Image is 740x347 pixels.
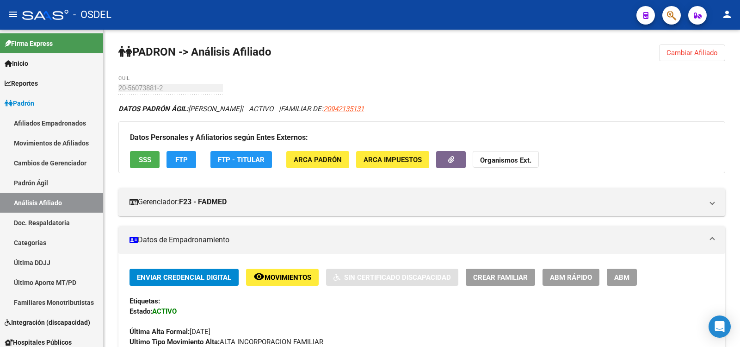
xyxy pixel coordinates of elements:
span: FTP [175,156,188,164]
span: [DATE] [129,328,210,336]
mat-icon: menu [7,9,18,20]
span: FTP - Titular [218,156,265,164]
strong: Ultimo Tipo Movimiento Alta: [129,338,220,346]
button: Cambiar Afiliado [659,44,725,61]
strong: F23 - FADMED [179,197,227,207]
span: Movimientos [265,273,311,282]
strong: Organismos Ext. [480,156,531,164]
button: SSS [130,151,160,168]
i: | ACTIVO | [118,105,364,113]
span: FAMILIAR DE: [281,105,364,113]
button: ABM Rápido [543,269,599,286]
mat-icon: person [721,9,733,20]
mat-icon: remove_red_eye [253,271,265,282]
span: ARCA Impuestos [364,156,422,164]
span: - OSDEL [73,5,111,25]
span: ARCA Padrón [294,156,342,164]
button: FTP - Titular [210,151,272,168]
button: Movimientos [246,269,319,286]
span: Sin Certificado Discapacidad [344,273,451,282]
span: Integración (discapacidad) [5,317,90,328]
div: Open Intercom Messenger [709,315,731,338]
strong: Estado: [129,307,152,315]
span: Inicio [5,58,28,69]
span: Enviar Credencial Digital [137,273,231,282]
span: Firma Express [5,38,53,49]
button: Enviar Credencial Digital [129,269,239,286]
button: ABM [607,269,637,286]
span: Padrón [5,98,34,108]
strong: ACTIVO [152,307,177,315]
span: Reportes [5,78,38,88]
strong: Última Alta Formal: [129,328,190,336]
span: Crear Familiar [473,273,528,282]
button: FTP [166,151,196,168]
mat-expansion-panel-header: Datos de Empadronamiento [118,226,725,254]
span: Cambiar Afiliado [666,49,718,57]
strong: DATOS PADRÓN ÁGIL: [118,105,188,113]
span: ABM [614,273,629,282]
strong: Etiquetas: [129,297,160,305]
span: [PERSON_NAME] [118,105,241,113]
mat-panel-title: Gerenciador: [129,197,703,207]
span: ALTA INCORPORACION FAMILIAR [129,338,323,346]
button: Organismos Ext. [473,151,539,168]
h3: Datos Personales y Afiliatorios según Entes Externos: [130,131,714,144]
button: Sin Certificado Discapacidad [326,269,458,286]
span: ABM Rápido [550,273,592,282]
mat-panel-title: Datos de Empadronamiento [129,235,703,245]
mat-expansion-panel-header: Gerenciador:F23 - FADMED [118,188,725,216]
span: 20942135131 [323,105,364,113]
button: ARCA Impuestos [356,151,429,168]
button: ARCA Padrón [286,151,349,168]
span: SSS [139,156,151,164]
strong: PADRON -> Análisis Afiliado [118,45,271,58]
button: Crear Familiar [466,269,535,286]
